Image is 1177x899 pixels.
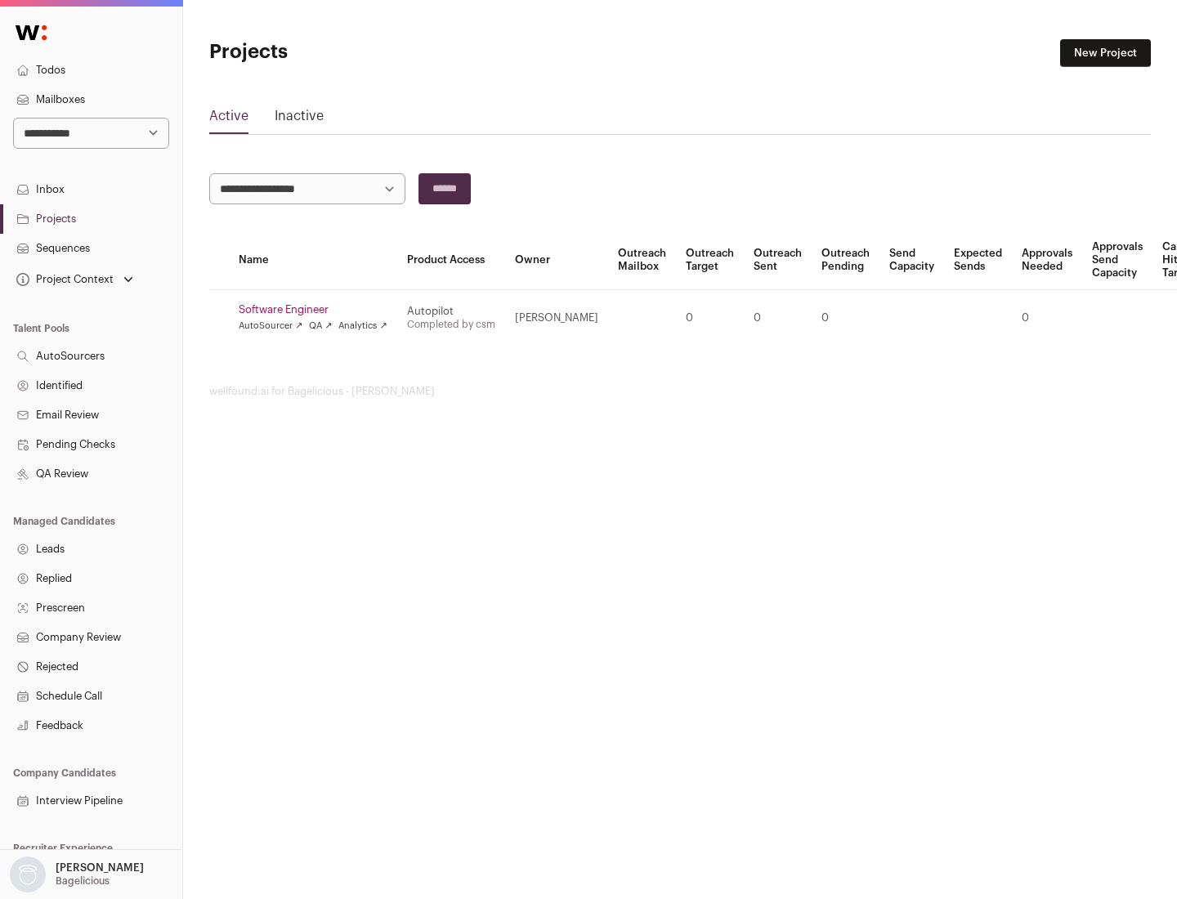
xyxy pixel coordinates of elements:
[209,39,523,65] h1: Projects
[13,273,114,286] div: Project Context
[10,857,46,892] img: nopic.png
[676,230,744,290] th: Outreach Target
[1012,290,1082,347] td: 0
[1082,230,1152,290] th: Approvals Send Capacity
[7,857,147,892] button: Open dropdown
[744,290,812,347] td: 0
[56,861,144,874] p: [PERSON_NAME]
[13,268,136,291] button: Open dropdown
[505,290,608,347] td: [PERSON_NAME]
[407,305,495,318] div: Autopilot
[944,230,1012,290] th: Expected Sends
[397,230,505,290] th: Product Access
[879,230,944,290] th: Send Capacity
[608,230,676,290] th: Outreach Mailbox
[812,290,879,347] td: 0
[239,320,302,333] a: AutoSourcer ↗
[209,106,248,132] a: Active
[7,16,56,49] img: Wellfound
[676,290,744,347] td: 0
[1060,39,1151,67] a: New Project
[338,320,387,333] a: Analytics ↗
[505,230,608,290] th: Owner
[209,385,1151,398] footer: wellfound:ai for Bagelicious - [PERSON_NAME]
[744,230,812,290] th: Outreach Sent
[229,230,397,290] th: Name
[1012,230,1082,290] th: Approvals Needed
[407,320,495,329] a: Completed by csm
[56,874,110,888] p: Bagelicious
[239,303,387,316] a: Software Engineer
[275,106,324,132] a: Inactive
[309,320,332,333] a: QA ↗
[812,230,879,290] th: Outreach Pending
